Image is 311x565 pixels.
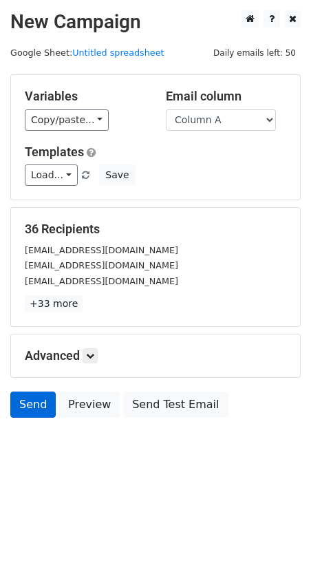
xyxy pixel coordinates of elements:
a: Load... [25,164,78,186]
a: Untitled spreadsheet [72,47,164,58]
a: Copy/paste... [25,109,109,131]
small: [EMAIL_ADDRESS][DOMAIN_NAME] [25,260,178,270]
h5: Advanced [25,348,286,363]
a: Daily emails left: 50 [208,47,301,58]
a: Templates [25,145,84,159]
a: Preview [59,392,120,418]
small: Google Sheet: [10,47,164,58]
button: Save [99,164,135,186]
small: [EMAIL_ADDRESS][DOMAIN_NAME] [25,276,178,286]
a: Send [10,392,56,418]
iframe: Chat Widget [242,499,311,565]
h5: Email column [166,89,286,104]
span: Daily emails left: 50 [208,45,301,61]
h5: Variables [25,89,145,104]
a: +33 more [25,295,83,312]
a: Send Test Email [123,392,228,418]
h5: 36 Recipients [25,222,286,237]
small: [EMAIL_ADDRESS][DOMAIN_NAME] [25,245,178,255]
h2: New Campaign [10,10,301,34]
